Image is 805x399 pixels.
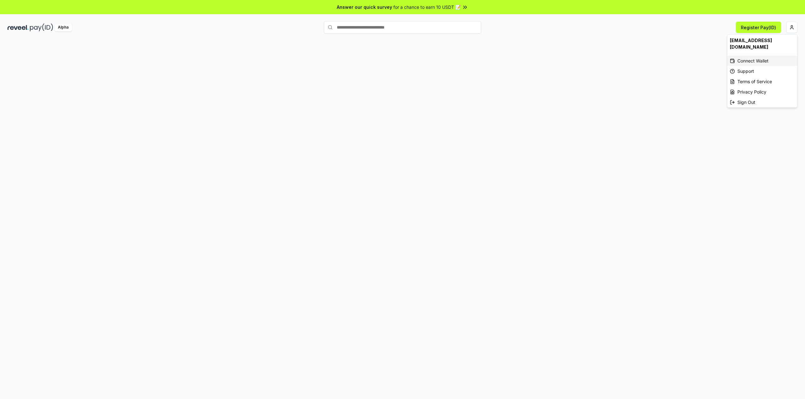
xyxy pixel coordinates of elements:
[727,35,797,53] div: [EMAIL_ADDRESS][DOMAIN_NAME]
[727,76,797,87] a: Terms of Service
[727,66,797,76] a: Support
[727,87,797,97] a: Privacy Policy
[727,97,797,107] div: Sign Out
[727,56,797,66] div: Connect Wallet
